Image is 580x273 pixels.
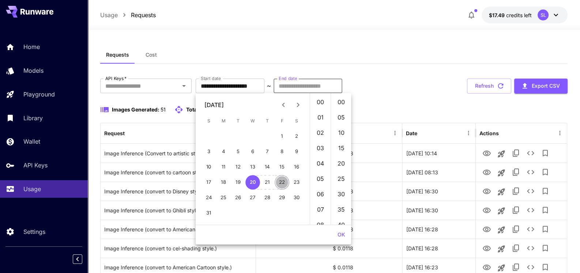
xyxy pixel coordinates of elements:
[312,217,329,232] li: 8 hours
[523,165,538,179] button: See details
[231,160,245,174] button: 12
[538,146,553,160] button: Add to library
[509,241,523,255] button: Copy TaskUUID
[261,114,274,128] span: Thursday
[494,166,509,180] button: Launch in playground
[289,190,304,205] button: 30
[186,106,233,113] span: Total API requests:
[402,239,475,258] div: 21 Aug, 2025 16:28
[555,128,565,138] button: Menu
[312,171,329,186] li: 5 hours
[275,160,289,174] button: 15
[418,128,428,138] button: Sort
[279,75,297,81] label: End date
[332,187,350,201] li: 30 minutes
[106,52,129,58] span: Requests
[23,114,43,122] p: Library
[494,204,509,218] button: Launch in playground
[23,90,55,99] p: Playground
[538,10,549,20] div: SL
[216,190,231,205] button: 25
[402,220,475,239] div: 21 Aug, 2025 16:28
[310,93,331,225] ul: Select hours
[245,160,260,174] button: 13
[332,110,350,125] li: 5 minutes
[202,206,216,220] button: 31
[78,253,88,266] div: Collapse sidebar
[289,175,304,190] button: 23
[100,11,118,19] a: Usage
[201,75,221,81] label: Start date
[402,144,475,163] div: 22 Aug, 2025 10:14
[494,147,509,161] button: Launch in playground
[402,163,475,182] div: 22 Aug, 2025 08:13
[523,146,538,160] button: See details
[105,75,127,81] label: API Keys
[489,11,532,19] div: $17.4907
[204,101,224,109] div: [DATE]
[479,221,494,236] button: View Image
[23,227,45,236] p: Settings
[402,182,475,201] div: 21 Aug, 2025 16:30
[329,239,402,258] div: $ 0.0118
[479,183,494,198] button: View Image
[217,114,230,128] span: Monday
[329,220,402,239] div: $ 0.0118
[509,184,523,198] button: Copy TaskUUID
[332,156,350,171] li: 20 minutes
[538,203,553,217] button: Add to library
[267,81,271,90] p: ~
[329,201,402,220] div: $ 0.0118
[246,114,259,128] span: Wednesday
[202,175,216,190] button: 17
[514,79,568,94] button: Export CSV
[23,66,44,75] p: Models
[275,175,289,190] button: 22
[104,144,252,163] div: Click to copy prompt
[538,222,553,236] button: Add to library
[260,190,275,205] button: 28
[402,201,475,220] div: 21 Aug, 2025 16:30
[312,187,329,201] li: 6 hours
[23,185,41,193] p: Usage
[290,114,303,128] span: Saturday
[104,201,252,220] div: Click to copy prompt
[329,144,402,163] div: $ 0.0118
[335,228,348,242] button: OK
[332,171,350,186] li: 25 minutes
[538,241,553,255] button: Add to library
[104,182,252,201] div: Click to copy prompt
[202,190,216,205] button: 24
[329,163,402,182] div: $ 0.03
[260,175,275,190] button: 21
[260,144,275,159] button: 7
[276,98,291,112] button: Previous month
[494,185,509,199] button: Launch in playground
[231,175,245,190] button: 19
[289,160,304,174] button: 16
[112,106,159,113] span: Images Generated:
[146,52,157,58] span: Cost
[231,114,245,128] span: Tuesday
[312,125,329,140] li: 2 hours
[312,141,329,155] li: 3 hours
[179,81,189,91] button: Open
[329,182,402,201] div: $ 0.0118
[523,222,538,236] button: See details
[291,98,305,112] button: Next month
[289,144,304,159] button: 9
[489,12,506,18] span: $17.49
[275,114,289,128] span: Friday
[406,130,417,136] div: Date
[161,106,166,113] span: 51
[482,7,568,23] button: $17.4907SL
[245,190,260,205] button: 27
[23,137,40,146] p: Wallet
[479,164,494,179] button: View Image
[332,202,350,217] li: 35 minutes
[125,128,136,138] button: Sort
[467,79,511,94] button: Refresh
[312,110,329,125] li: 1 hours
[23,161,48,170] p: API Keys
[523,203,538,217] button: See details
